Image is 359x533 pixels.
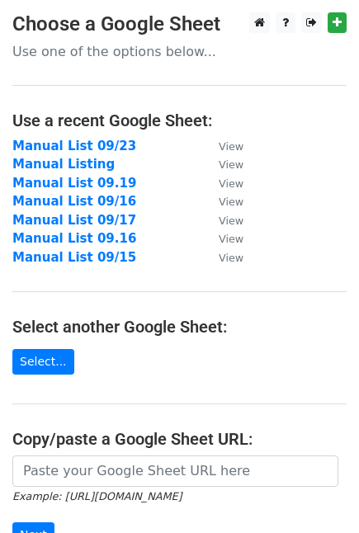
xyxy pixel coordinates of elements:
a: Manual List 09/15 [12,250,136,265]
a: Manual List 09/16 [12,194,136,209]
a: View [202,213,243,228]
a: View [202,250,243,265]
small: View [219,158,243,171]
small: View [219,252,243,264]
a: View [202,157,243,172]
a: View [202,176,243,191]
a: Manual List 09.16 [12,231,136,246]
a: Manual List 09/23 [12,139,136,153]
small: View [219,215,243,227]
a: Manual List 09.19 [12,176,136,191]
a: View [202,194,243,209]
p: Use one of the options below... [12,43,347,60]
a: Select... [12,349,74,375]
h4: Copy/paste a Google Sheet URL: [12,429,347,449]
input: Paste your Google Sheet URL here [12,455,338,487]
a: View [202,139,243,153]
small: View [219,196,243,208]
h3: Choose a Google Sheet [12,12,347,36]
a: Manual Listing [12,157,115,172]
a: Manual List 09/17 [12,213,136,228]
h4: Select another Google Sheet: [12,317,347,337]
small: View [219,233,243,245]
a: View [202,231,243,246]
small: Example: [URL][DOMAIN_NAME] [12,490,182,502]
small: View [219,177,243,190]
h4: Use a recent Google Sheet: [12,111,347,130]
small: View [219,140,243,153]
